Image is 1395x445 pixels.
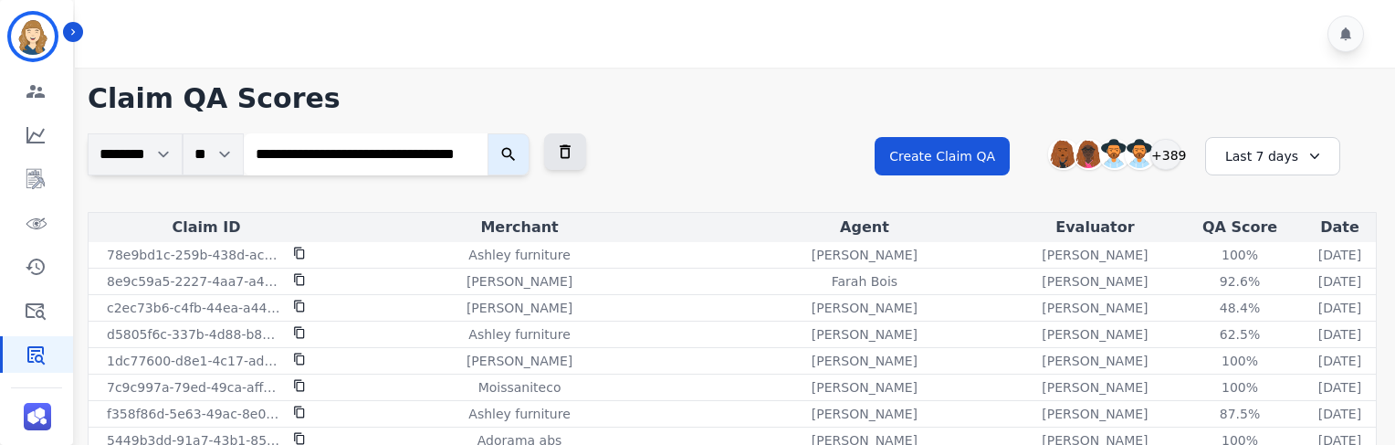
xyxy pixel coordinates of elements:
[1042,352,1148,370] p: [PERSON_NAME]
[107,246,282,264] p: 78e9bd1c-259b-438d-ac8d-e998966eceac
[812,246,918,264] p: [PERSON_NAME]
[1199,299,1281,317] div: 48.4%
[1042,246,1148,264] p: [PERSON_NAME]
[1199,325,1281,344] div: 62.5%
[1318,246,1361,264] p: [DATE]
[875,137,1010,175] button: Create Claim QA
[107,352,282,370] p: 1dc77600-d8e1-4c17-ad20-c57412d9e830
[812,352,918,370] p: [PERSON_NAME]
[718,217,1011,238] div: Agent
[1199,246,1281,264] div: 100%
[1199,405,1281,423] div: 87.5%
[468,405,570,423] p: Ashley furniture
[1318,405,1361,423] p: [DATE]
[1318,352,1361,370] p: [DATE]
[468,325,570,344] p: Ashley furniture
[107,378,282,397] p: 7c9c997a-79ed-49ca-aff4-79fa347dd423
[1318,299,1361,317] p: [DATE]
[1018,217,1172,238] div: Evaluator
[107,299,282,317] p: c2ec73b6-c4fb-44ea-a441-bad47e2e64c7
[1042,299,1148,317] p: [PERSON_NAME]
[1042,272,1148,291] p: [PERSON_NAME]
[1199,352,1281,370] div: 100%
[1180,217,1300,238] div: QA Score
[1318,378,1361,397] p: [DATE]
[11,15,55,58] img: Bordered avatar
[812,378,918,397] p: [PERSON_NAME]
[107,272,282,291] p: 8e9c59a5-2227-4aa7-a435-426e7fdb057e
[92,217,320,238] div: Claim ID
[812,299,918,317] p: [PERSON_NAME]
[1199,378,1281,397] div: 100%
[88,82,1377,115] h1: Claim QA Scores
[107,405,282,423] p: f358f86d-5e63-49ac-8e0e-848ffb51c150
[1307,217,1372,238] div: Date
[1042,325,1148,344] p: [PERSON_NAME]
[1042,378,1148,397] p: [PERSON_NAME]
[1150,139,1181,170] div: +389
[328,217,711,238] div: Merchant
[1205,137,1340,175] div: Last 7 days
[832,272,897,291] p: Farah Bois
[1199,272,1281,291] div: 92.6%
[478,378,561,397] p: Moissaniteco
[1042,405,1148,423] p: [PERSON_NAME]
[1318,272,1361,291] p: [DATE]
[467,272,572,291] p: [PERSON_NAME]
[467,352,572,370] p: [PERSON_NAME]
[1318,325,1361,344] p: [DATE]
[812,405,918,423] p: [PERSON_NAME]
[812,325,918,344] p: [PERSON_NAME]
[468,246,570,264] p: Ashley furniture
[467,299,572,317] p: [PERSON_NAME]
[107,325,282,344] p: d5805f6c-337b-4d88-b891-616f31ad66f7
